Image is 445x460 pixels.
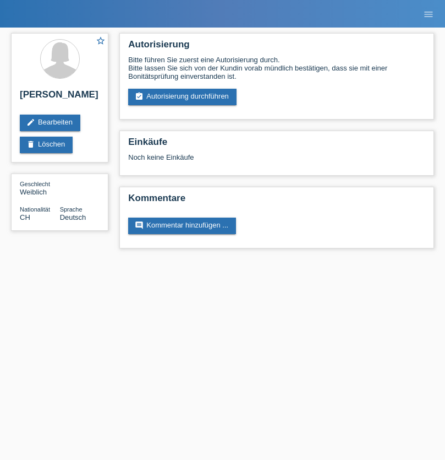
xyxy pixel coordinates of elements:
[128,137,425,153] h2: Einkäufe
[96,36,106,47] a: star_border
[417,10,439,17] a: menu
[135,92,144,101] i: assignment_turned_in
[128,153,425,170] div: Noch keine Einkäufe
[20,115,80,131] a: editBearbeiten
[20,206,50,213] span: Nationalität
[26,140,35,149] i: delete
[96,36,106,46] i: star_border
[135,221,144,230] i: comment
[128,39,425,56] h2: Autorisierung
[423,9,434,20] i: menu
[128,193,425,209] h2: Kommentare
[20,213,30,221] span: Schweiz
[20,89,100,106] h2: [PERSON_NAME]
[26,118,35,127] i: edit
[128,56,425,80] div: Bitte führen Sie zuerst eine Autorisierung durch. Bitte lassen Sie sich von der Kundin vorab münd...
[128,218,236,234] a: commentKommentar hinzufügen ...
[20,180,60,196] div: Weiblich
[20,181,50,187] span: Geschlecht
[128,89,237,105] a: assignment_turned_inAutorisierung durchführen
[60,206,83,213] span: Sprache
[20,137,73,153] a: deleteLöschen
[60,213,86,221] span: Deutsch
